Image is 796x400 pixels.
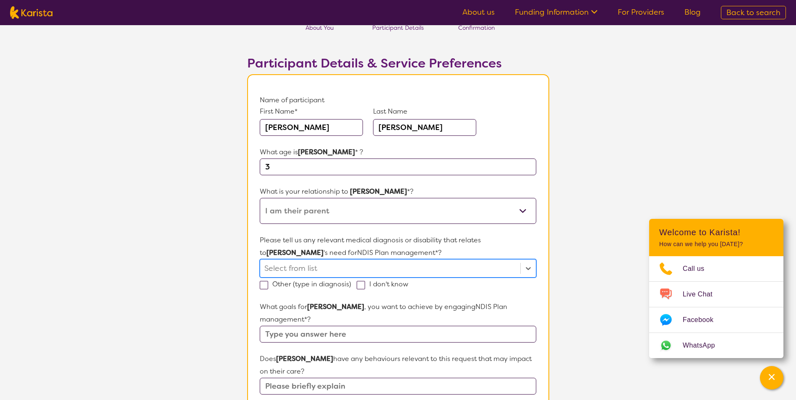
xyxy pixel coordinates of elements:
span: Live Chat [683,288,723,301]
p: Please tell us any relevant medical diagnosis or disability that relates to 's need for NDIS Plan... [260,234,536,259]
label: Other (type in diagnosis) [260,280,357,288]
strong: [PERSON_NAME] [276,354,333,363]
a: For Providers [618,7,664,17]
span: Facebook [683,314,723,326]
span: WhatsApp [683,339,725,352]
a: Back to search [721,6,786,19]
strong: [PERSON_NAME] [350,187,407,196]
ul: Choose channel [649,256,783,358]
label: I don't know [357,280,414,288]
a: Funding Information [515,7,598,17]
span: About You [305,24,334,31]
img: Karista logo [10,6,52,19]
a: Blog [684,7,701,17]
a: About us [462,7,495,17]
p: First Name* [260,106,363,117]
strong: [PERSON_NAME] [298,148,355,156]
div: Channel Menu [649,219,783,358]
a: Web link opens in a new tab. [649,333,783,358]
h2: Participant Details & Service Preferences [247,56,549,71]
p: Does have any behaviours relevant to this request that may impact on their care? [260,353,536,378]
h2: Welcome to Karista! [659,227,773,237]
span: Confirmation [458,24,495,31]
button: Channel Menu [760,366,783,390]
strong: [PERSON_NAME] [266,248,324,257]
span: Back to search [726,8,780,18]
input: Please briefly explain [260,378,536,395]
p: Last Name [373,106,476,117]
input: Type here [260,158,536,175]
p: What is your relationship to *? [260,185,536,198]
strong: [PERSON_NAME] [307,302,364,311]
p: Name of participant [260,94,536,106]
span: Participant Details [372,24,424,31]
input: Type you answer here [260,326,536,343]
p: How can we help you [DATE]? [659,241,773,248]
span: Call us [683,262,715,275]
p: What age is * ? [260,146,536,158]
p: What goals for , you want to achieve by engaging NDIS Plan management *? [260,301,536,326]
